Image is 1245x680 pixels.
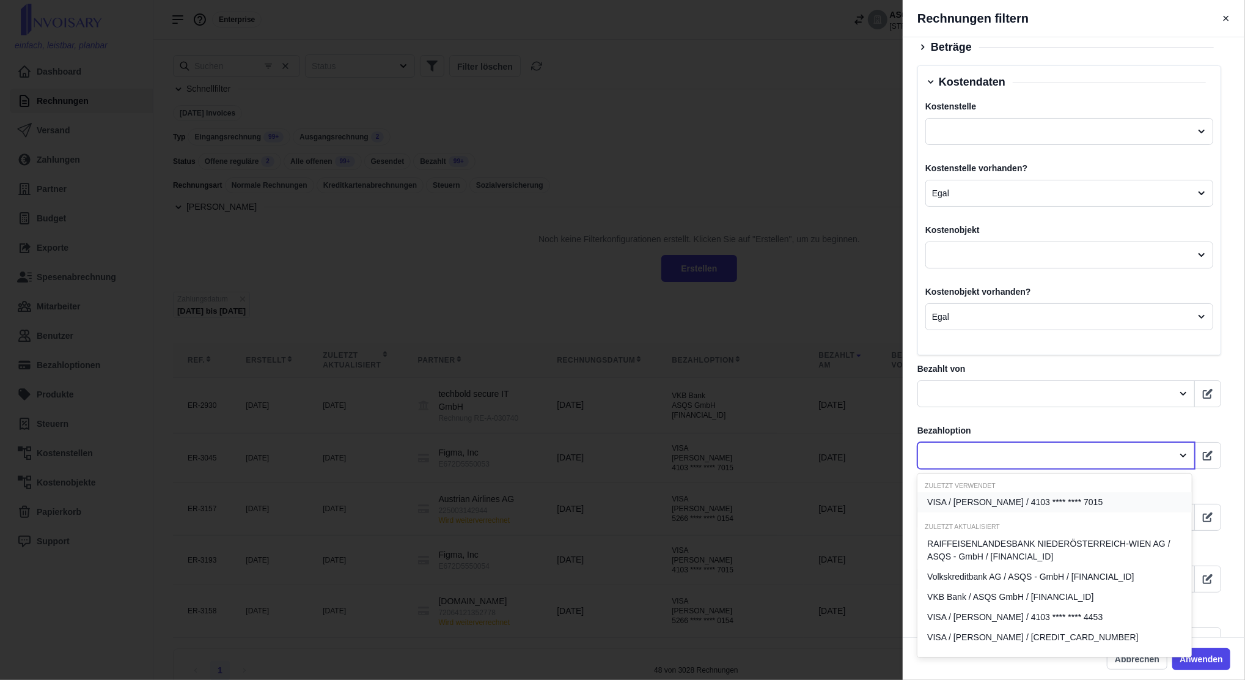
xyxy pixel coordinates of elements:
div: Alle [917,657,1192,667]
button: Abbrechen [1107,648,1167,670]
span: VISA / [PERSON_NAME] / [CREDIT_CARD_NUMBER] [927,631,1138,644]
span: VISA / [PERSON_NAME] / 4103 **** **** 4453 [927,611,1103,624]
label: Kostenobjekt vorhanden? [925,286,1213,298]
h5: Kostendaten [939,73,1005,91]
button: Anwenden [1172,648,1230,670]
span: VISA / [PERSON_NAME] / 4103 **** **** 7015 [927,496,1103,509]
label: Bezahloption [917,424,1221,437]
div: Zuletzt aktualisiert [917,522,1192,532]
span: VKB Bank / ASQS GmbH / [FINANCIAL_ID] [927,591,1093,604]
h5: Beträge [931,39,972,56]
label: Kostenobjekt [925,224,1213,237]
label: Bezahlt von [917,363,1221,375]
h4: Rechnungen filtern [917,10,1029,27]
span: RAIFFEISENLANDESBANK NIEDERÖSTERREICH-WIEN AG / ASQS - GmbH / [FINANCIAL_ID] [927,538,1187,563]
label: Kostenstelle [925,100,1213,113]
div: Zuletzt verwendet [917,481,1192,491]
span: Volkskreditbank AG / ASQS - GmbH / [FINANCIAL_ID] [927,571,1134,583]
label: Kostenstelle vorhanden? [925,162,1213,175]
